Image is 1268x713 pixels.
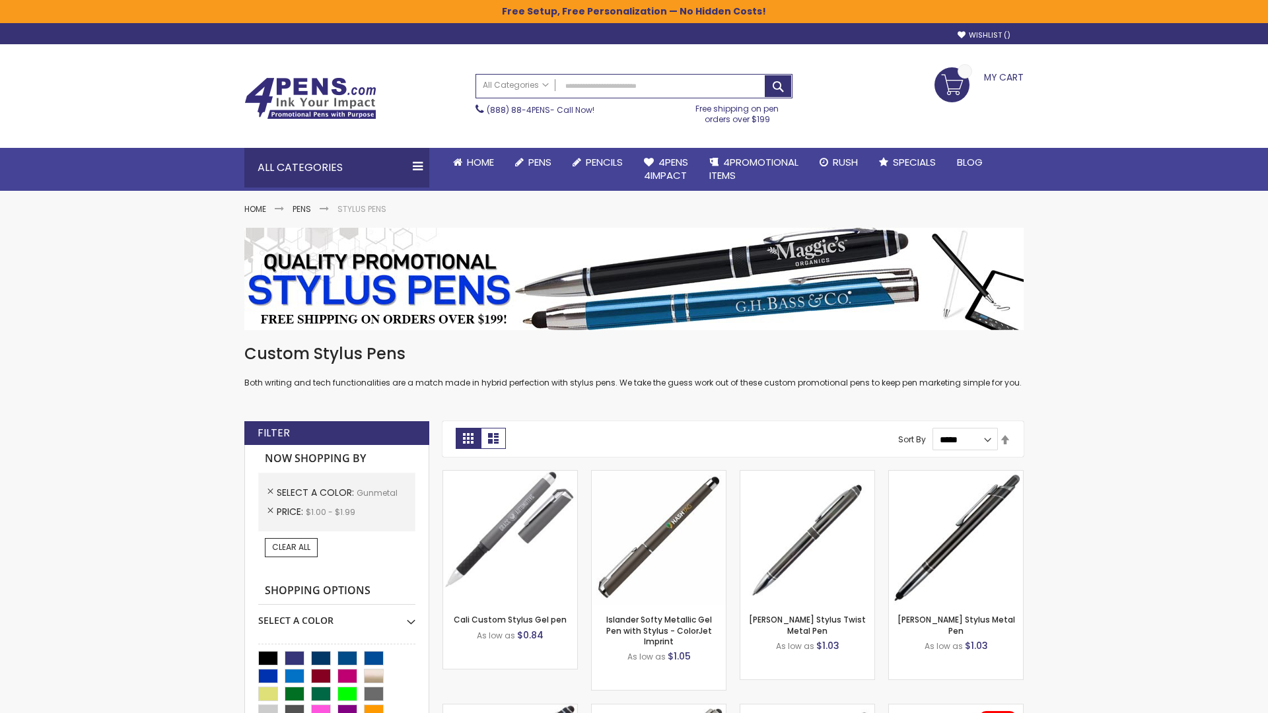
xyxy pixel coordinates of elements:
[816,639,839,652] span: $1.03
[709,155,798,182] span: 4PROMOTIONAL ITEMS
[443,471,577,605] img: Cali Custom Stylus Gel pen-Gunmetal
[258,577,415,605] strong: Shopping Options
[483,80,549,90] span: All Categories
[833,155,858,169] span: Rush
[467,155,494,169] span: Home
[868,148,946,177] a: Specials
[244,148,429,187] div: All Categories
[592,470,726,481] a: Islander Softy Metallic Gel Pen with Stylus - ColorJet Imprint-Gunmetal
[586,155,623,169] span: Pencils
[644,155,688,182] span: 4Pens 4impact
[454,614,567,625] a: Cali Custom Stylus Gel pen
[682,98,793,125] div: Free shipping on pen orders over $199
[293,203,311,215] a: Pens
[957,155,983,169] span: Blog
[946,148,993,177] a: Blog
[272,541,310,553] span: Clear All
[258,605,415,627] div: Select A Color
[592,471,726,605] img: Islander Softy Metallic Gel Pen with Stylus - ColorJet Imprint-Gunmetal
[265,538,318,557] a: Clear All
[487,104,550,116] a: (888) 88-4PENS
[627,651,666,662] span: As low as
[925,640,963,652] span: As low as
[699,148,809,191] a: 4PROMOTIONALITEMS
[244,343,1024,389] div: Both writing and tech functionalities are a match made in hybrid perfection with stylus pens. We ...
[958,30,1010,40] a: Wishlist
[528,155,551,169] span: Pens
[443,470,577,481] a: Cali Custom Stylus Gel pen-Gunmetal
[965,639,988,652] span: $1.03
[898,434,926,445] label: Sort By
[776,640,814,652] span: As low as
[442,148,505,177] a: Home
[487,104,594,116] span: - Call Now!
[244,343,1024,364] h1: Custom Stylus Pens
[889,470,1023,481] a: Olson Stylus Metal Pen-Gunmetal
[337,203,386,215] strong: Stylus Pens
[477,630,515,641] span: As low as
[244,228,1024,330] img: Stylus Pens
[258,445,415,473] strong: Now Shopping by
[277,505,306,518] span: Price
[476,75,555,96] a: All Categories
[889,471,1023,605] img: Olson Stylus Metal Pen-Gunmetal
[244,77,376,119] img: 4Pens Custom Pens and Promotional Products
[277,486,357,499] span: Select A Color
[740,470,874,481] a: Colter Stylus Twist Metal Pen-Gunmetal
[357,487,398,498] span: Gunmetal
[893,155,936,169] span: Specials
[306,506,355,518] span: $1.00 - $1.99
[562,148,633,177] a: Pencils
[633,148,699,191] a: 4Pens4impact
[456,428,481,449] strong: Grid
[258,426,290,440] strong: Filter
[749,614,866,636] a: [PERSON_NAME] Stylus Twist Metal Pen
[244,203,266,215] a: Home
[898,614,1015,636] a: [PERSON_NAME] Stylus Metal Pen
[517,628,544,642] span: $0.84
[668,650,691,663] span: $1.05
[505,148,562,177] a: Pens
[740,471,874,605] img: Colter Stylus Twist Metal Pen-Gunmetal
[606,614,712,646] a: Islander Softy Metallic Gel Pen with Stylus - ColorJet Imprint
[809,148,868,177] a: Rush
